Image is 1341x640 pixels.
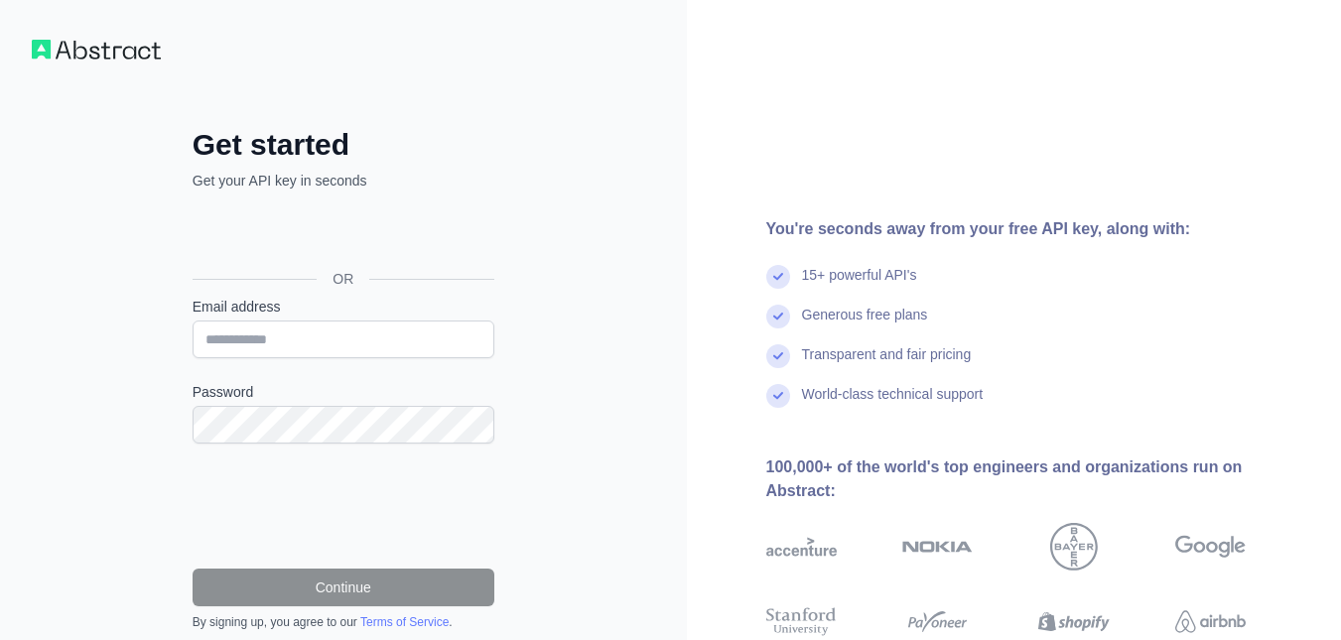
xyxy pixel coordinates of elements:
[193,467,494,545] iframe: reCAPTCHA
[766,265,790,289] img: check mark
[183,212,500,256] iframe: Tombol Login dengan Google
[1175,604,1246,640] img: airbnb
[1038,604,1109,640] img: shopify
[802,384,984,424] div: World-class technical support
[902,604,973,640] img: payoneer
[1175,523,1246,571] img: google
[360,615,449,629] a: Terms of Service
[766,217,1310,241] div: You're seconds away from your free API key, along with:
[802,344,972,384] div: Transparent and fair pricing
[766,523,837,571] img: accenture
[802,305,928,344] div: Generous free plans
[317,269,369,289] span: OR
[766,344,790,368] img: check mark
[766,604,837,640] img: stanford university
[802,265,917,305] div: 15+ powerful API's
[193,127,494,163] h2: Get started
[193,297,494,317] label: Email address
[766,384,790,408] img: check mark
[193,614,494,630] div: By signing up, you agree to our .
[32,40,161,60] img: Workflow
[193,382,494,402] label: Password
[766,305,790,328] img: check mark
[193,171,494,191] p: Get your API key in seconds
[766,455,1310,503] div: 100,000+ of the world's top engineers and organizations run on Abstract:
[193,569,494,606] button: Continue
[1050,523,1098,571] img: bayer
[902,523,973,571] img: nokia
